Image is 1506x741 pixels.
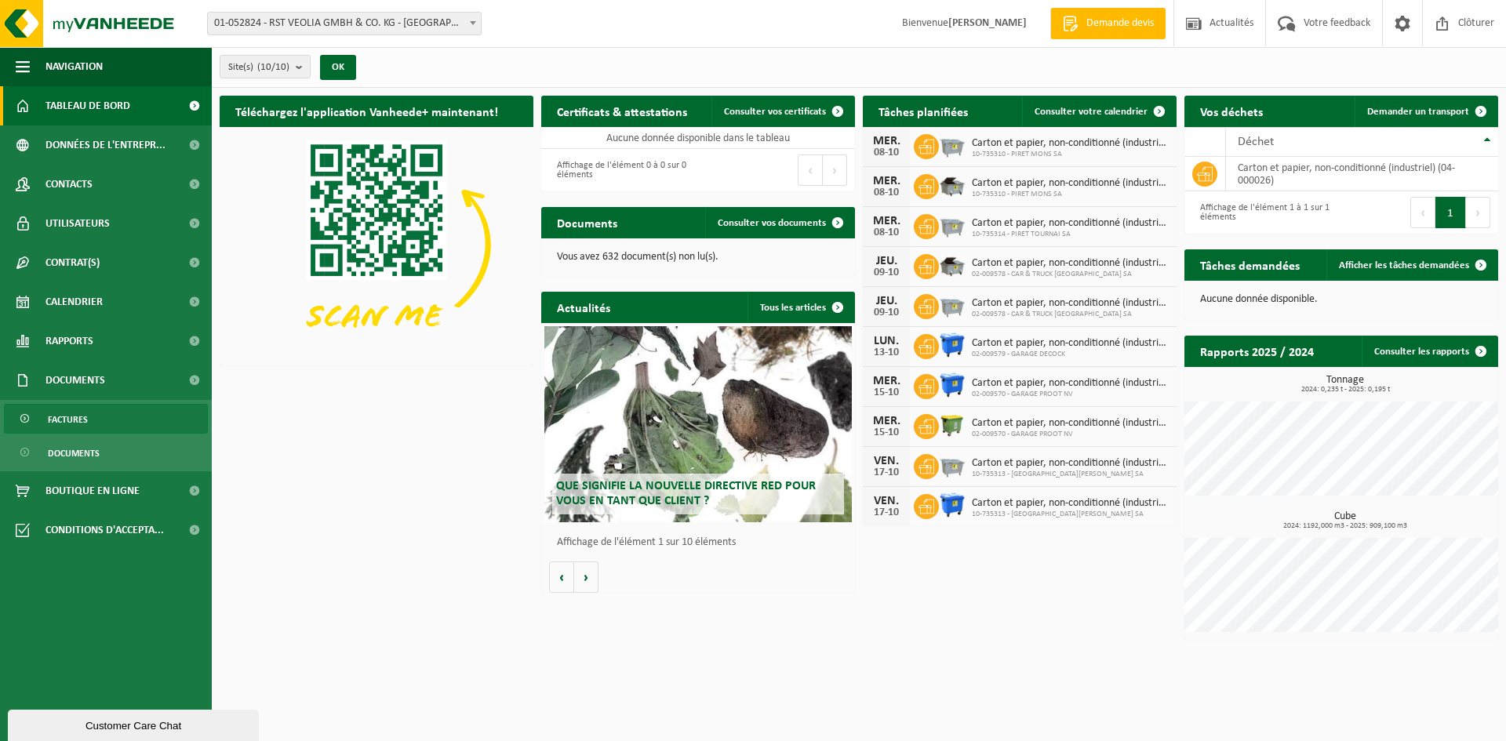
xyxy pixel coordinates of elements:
[939,292,966,318] img: WB-2500-GAL-GY-01
[1339,260,1469,271] span: Afficher les tâches demandées
[972,337,1169,350] span: Carton et papier, non-conditionné (industriel)
[871,215,902,227] div: MER.
[1238,136,1274,148] span: Déchet
[972,497,1169,510] span: Carton et papier, non-conditionné (industriel)
[972,230,1169,239] span: 10-735314 - PIRET TOURNAI SA
[871,347,902,358] div: 13-10
[871,135,902,147] div: MER.
[45,361,105,400] span: Documents
[939,132,966,158] img: WB-2500-GAL-GY-01
[1192,522,1498,530] span: 2024: 1192,000 m3 - 2025: 909,100 m3
[45,204,110,243] span: Utilisateurs
[972,377,1169,390] span: Carton et papier, non-conditionné (industriel)
[4,438,208,467] a: Documents
[972,270,1169,279] span: 02-009578 - CAR & TRUCK [GEOGRAPHIC_DATA] SA
[972,430,1169,439] span: 02-009570 - GARAGE PROOT NV
[1362,336,1497,367] a: Consulter les rapports
[45,165,93,204] span: Contacts
[1082,16,1158,31] span: Demande devis
[972,257,1169,270] span: Carton et papier, non-conditionné (industriel)
[1410,197,1435,228] button: Previous
[541,292,626,322] h2: Actualités
[871,455,902,467] div: VEN.
[972,470,1169,479] span: 10-735313 - [GEOGRAPHIC_DATA][PERSON_NAME] SA
[574,561,598,593] button: Volgende
[45,86,130,125] span: Tableau de bord
[939,332,966,358] img: WB-1100-HPE-BE-01
[320,55,356,80] button: OK
[1192,386,1498,394] span: 2024: 0,235 t - 2025: 0,195 t
[1200,294,1482,305] p: Aucune donnée disponible.
[1192,195,1333,230] div: Affichage de l'élément 1 à 1 sur 1 éléments
[8,706,262,741] iframe: chat widget
[1367,107,1469,117] span: Demander un transport
[972,417,1169,430] span: Carton et papier, non-conditionné (industriel)
[939,372,966,398] img: WB-1100-HPE-BE-01
[972,177,1169,190] span: Carton et papier, non-conditionné (industriel)
[939,172,966,198] img: WB-5000-GAL-GY-01
[556,480,816,507] span: Que signifie la nouvelle directive RED pour vous en tant que client ?
[45,243,100,282] span: Contrat(s)
[1435,197,1466,228] button: 1
[972,190,1169,199] span: 10-735310 - PIRET MONS SA
[228,56,289,79] span: Site(s)
[823,154,847,186] button: Next
[1184,249,1315,280] h2: Tâches demandées
[557,252,839,263] p: Vous avez 632 document(s) non lu(s).
[1226,157,1498,191] td: carton et papier, non-conditionné (industriel) (04-000026)
[220,55,311,78] button: Site(s)(10/10)
[45,125,166,165] span: Données de l'entrepr...
[544,326,852,522] a: Que signifie la nouvelle directive RED pour vous en tant que client ?
[972,350,1169,359] span: 02-009579 - GARAGE DECOCK
[705,207,853,238] a: Consulter vos documents
[871,255,902,267] div: JEU.
[718,218,826,228] span: Consulter vos documents
[939,212,966,238] img: WB-2500-GAL-GY-01
[45,510,164,550] span: Conditions d'accepta...
[871,267,902,278] div: 09-10
[871,495,902,507] div: VEN.
[45,47,103,86] span: Navigation
[1184,96,1279,126] h2: Vos déchets
[1192,511,1498,530] h3: Cube
[711,96,853,127] a: Consulter vos certificats
[1355,96,1497,127] a: Demander un transport
[1326,249,1497,281] a: Afficher les tâches demandées
[1192,375,1498,394] h3: Tonnage
[871,467,902,478] div: 17-10
[972,510,1169,519] span: 10-735313 - [GEOGRAPHIC_DATA][PERSON_NAME] SA
[45,471,140,510] span: Boutique en ligne
[798,154,823,186] button: Previous
[549,153,690,187] div: Affichage de l'élément 0 à 0 sur 0 éléments
[939,252,966,278] img: WB-5000-GAL-GY-01
[972,297,1169,310] span: Carton et papier, non-conditionné (industriel)
[207,12,482,35] span: 01-052824 - RST VEOLIA GMBH & CO. KG - HERRENBERG
[541,127,855,149] td: Aucune donnée disponible dans le tableau
[972,457,1169,470] span: Carton et papier, non-conditionné (industriel)
[724,107,826,117] span: Consulter vos certificats
[208,13,481,35] span: 01-052824 - RST VEOLIA GMBH & CO. KG - HERRENBERG
[871,335,902,347] div: LUN.
[863,96,984,126] h2: Tâches planifiées
[871,415,902,427] div: MER.
[972,137,1169,150] span: Carton et papier, non-conditionné (industriel)
[220,96,514,126] h2: Téléchargez l'application Vanheede+ maintenant!
[1050,8,1166,39] a: Demande devis
[549,561,574,593] button: Vorige
[557,537,847,548] p: Affichage de l'élément 1 sur 10 éléments
[948,17,1027,29] strong: [PERSON_NAME]
[972,217,1169,230] span: Carton et papier, non-conditionné (industriel)
[972,150,1169,159] span: 10-735310 - PIRET MONS SA
[871,307,902,318] div: 09-10
[871,147,902,158] div: 08-10
[48,438,100,468] span: Documents
[748,292,853,323] a: Tous les articles
[541,207,633,238] h2: Documents
[871,227,902,238] div: 08-10
[871,427,902,438] div: 15-10
[871,175,902,187] div: MER.
[45,321,93,361] span: Rapports
[1184,336,1330,366] h2: Rapports 2025 / 2024
[939,452,966,478] img: WB-2500-GAL-GY-01
[1022,96,1175,127] a: Consulter votre calendrier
